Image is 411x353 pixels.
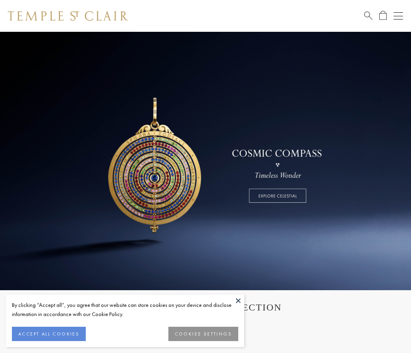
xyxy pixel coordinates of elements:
a: Search [364,11,372,21]
img: Temple St. Clair [8,11,128,21]
div: By clicking “Accept all”, you agree that our website can store cookies on your device and disclos... [12,301,238,319]
button: Open navigation [394,11,403,21]
button: ACCEPT ALL COOKIES [12,327,86,341]
a: Open Shopping Bag [379,11,387,21]
button: COOKIES SETTINGS [168,327,238,341]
